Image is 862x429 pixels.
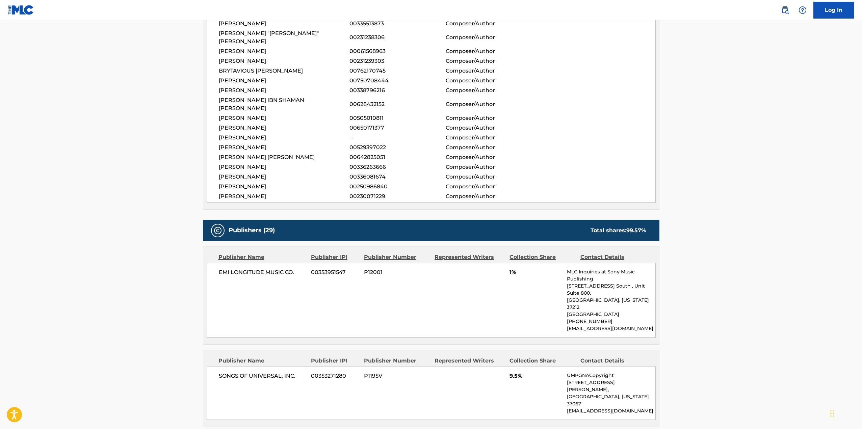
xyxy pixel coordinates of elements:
[219,372,306,380] span: SONGS OF UNIVERSAL, INC.
[214,226,222,235] img: Publishers
[510,268,562,276] span: 1%
[349,192,445,200] span: 00230071229
[219,134,350,142] span: [PERSON_NAME]
[218,253,306,261] div: Publisher Name
[219,29,350,46] span: [PERSON_NAME] "[PERSON_NAME]" [PERSON_NAME]
[364,372,429,380] span: P1195V
[567,318,655,325] p: [PHONE_NUMBER]
[219,143,350,152] span: [PERSON_NAME]
[219,268,306,276] span: EMI LONGITUDE MUSIC CO.
[446,33,533,42] span: Composer/Author
[349,163,445,171] span: 00336263666
[591,226,646,235] div: Total shares:
[435,357,504,365] div: Represented Writers
[349,77,445,85] span: 00750708444
[567,325,655,332] p: [EMAIL_ADDRESS][DOMAIN_NAME]
[567,268,655,283] p: MLC Inquiries at Sony Music Publishing
[219,183,350,191] span: [PERSON_NAME]
[349,20,445,28] span: 00335513873
[349,114,445,122] span: 00505010811
[364,253,429,261] div: Publisher Number
[311,268,359,276] span: 00353951547
[349,124,445,132] span: 00650171377
[229,226,275,234] h5: Publishers (29)
[446,57,533,65] span: Composer/Author
[219,86,350,95] span: [PERSON_NAME]
[219,57,350,65] span: [PERSON_NAME]
[580,253,646,261] div: Contact Details
[446,77,533,85] span: Composer/Author
[778,3,792,17] a: Public Search
[446,114,533,122] span: Composer/Author
[781,6,789,14] img: search
[446,100,533,108] span: Composer/Author
[446,183,533,191] span: Composer/Author
[219,192,350,200] span: [PERSON_NAME]
[219,47,350,55] span: [PERSON_NAME]
[349,57,445,65] span: 00231239303
[349,86,445,95] span: 00338796216
[219,114,350,122] span: [PERSON_NAME]
[580,357,646,365] div: Contact Details
[8,5,34,15] img: MLC Logo
[349,134,445,142] span: --
[311,372,359,380] span: 00353271280
[567,379,655,393] p: [STREET_ADDRESS][PERSON_NAME],
[626,227,646,234] span: 99.57 %
[446,47,533,55] span: Composer/Author
[364,357,429,365] div: Publisher Number
[435,253,504,261] div: Represented Writers
[218,357,306,365] div: Publisher Name
[349,47,445,55] span: 00061568963
[349,100,445,108] span: 00628432152
[446,163,533,171] span: Composer/Author
[813,2,854,19] a: Log In
[219,163,350,171] span: [PERSON_NAME]
[446,143,533,152] span: Composer/Author
[349,173,445,181] span: 00336081674
[830,403,834,424] div: Drag
[446,86,533,95] span: Composer/Author
[219,96,350,112] span: [PERSON_NAME] IBN SHAMAN [PERSON_NAME]
[364,268,429,276] span: P12001
[446,67,533,75] span: Composer/Author
[349,33,445,42] span: 00231238306
[828,397,862,429] iframe: Chat Widget
[446,134,533,142] span: Composer/Author
[796,3,809,17] div: Help
[567,372,655,379] p: UMPGNACopyright
[799,6,807,14] img: help
[567,407,655,414] p: [EMAIL_ADDRESS][DOMAIN_NAME]
[446,124,533,132] span: Composer/Author
[510,253,575,261] div: Collection Share
[567,297,655,311] p: [GEOGRAPHIC_DATA], [US_STATE] 37212
[349,153,445,161] span: 00642825051
[349,143,445,152] span: 00529397022
[446,153,533,161] span: Composer/Author
[349,67,445,75] span: 00762170745
[446,20,533,28] span: Composer/Author
[446,192,533,200] span: Composer/Author
[311,357,359,365] div: Publisher IPI
[219,173,350,181] span: [PERSON_NAME]
[510,357,575,365] div: Collection Share
[219,124,350,132] span: [PERSON_NAME]
[219,67,350,75] span: BRYTAVIOUS [PERSON_NAME]
[510,372,562,380] span: 9.5%
[219,77,350,85] span: [PERSON_NAME]
[567,283,655,297] p: [STREET_ADDRESS] South , Unit Suite 800,
[219,153,350,161] span: [PERSON_NAME] [PERSON_NAME]
[349,183,445,191] span: 00250986840
[446,173,533,181] span: Composer/Author
[567,311,655,318] p: [GEOGRAPHIC_DATA]
[567,393,655,407] p: [GEOGRAPHIC_DATA], [US_STATE] 37067
[219,20,350,28] span: [PERSON_NAME]
[311,253,359,261] div: Publisher IPI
